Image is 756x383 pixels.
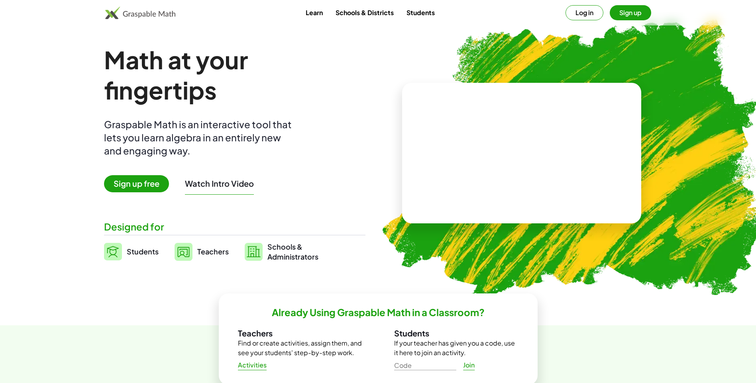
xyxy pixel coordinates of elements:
[185,178,254,189] button: Watch Intro Video
[104,243,122,260] img: svg%3e
[610,5,651,20] button: Sign up
[456,358,482,372] a: Join
[245,242,318,262] a: Schools &Administrators
[238,328,362,338] h3: Teachers
[463,361,475,369] span: Join
[329,5,400,20] a: Schools & Districts
[394,328,518,338] h3: Students
[400,5,441,20] a: Students
[566,5,603,20] button: Log in
[232,358,273,372] a: Activities
[267,242,318,262] span: Schools & Administrators
[175,242,229,262] a: Teachers
[197,247,229,256] span: Teachers
[299,5,329,20] a: Learn
[104,118,295,157] div: Graspable Math is an interactive tool that lets you learn algebra in an entirely new and engaging...
[104,242,159,262] a: Students
[394,338,518,358] p: If your teacher has given you a code, use it here to join an activity.
[238,361,267,369] span: Activities
[104,45,357,105] h1: Math at your fingertips
[272,306,485,319] h2: Already Using Graspable Math in a Classroom?
[462,123,581,183] video: What is this? This is dynamic math notation. Dynamic math notation plays a central role in how Gr...
[245,243,263,261] img: svg%3e
[127,247,159,256] span: Students
[175,243,192,261] img: svg%3e
[238,338,362,358] p: Find or create activities, assign them, and see your students' step-by-step work.
[104,175,169,192] span: Sign up free
[104,220,365,233] div: Designed for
